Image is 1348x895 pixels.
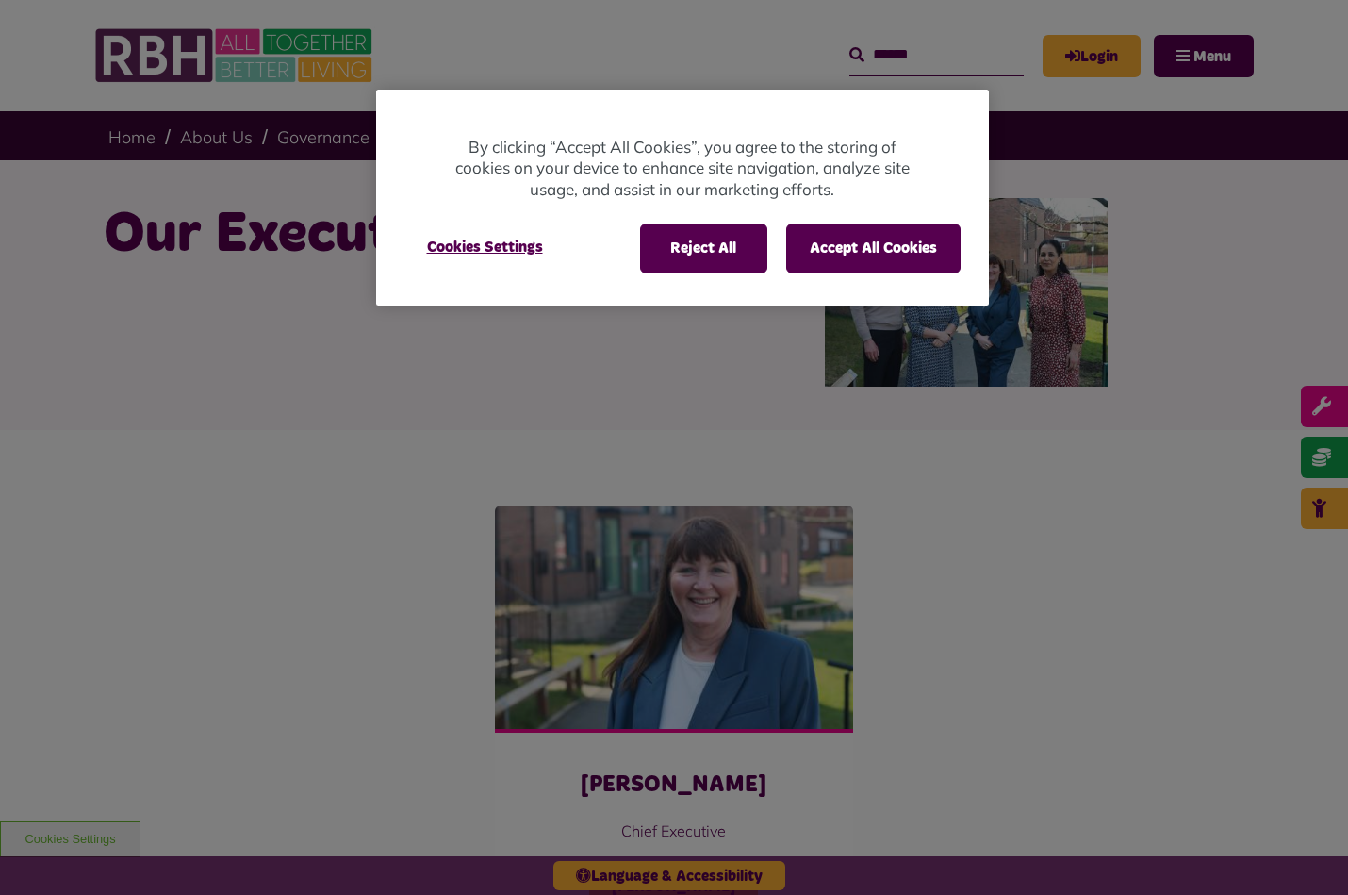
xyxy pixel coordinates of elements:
[376,90,989,306] div: Cookie banner
[452,137,913,201] p: By clicking “Accept All Cookies”, you agree to the storing of cookies on your device to enhance s...
[640,224,767,273] button: Reject All
[376,90,989,306] div: Privacy
[786,224,961,273] button: Accept All Cookies
[404,224,566,271] button: Cookies Settings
